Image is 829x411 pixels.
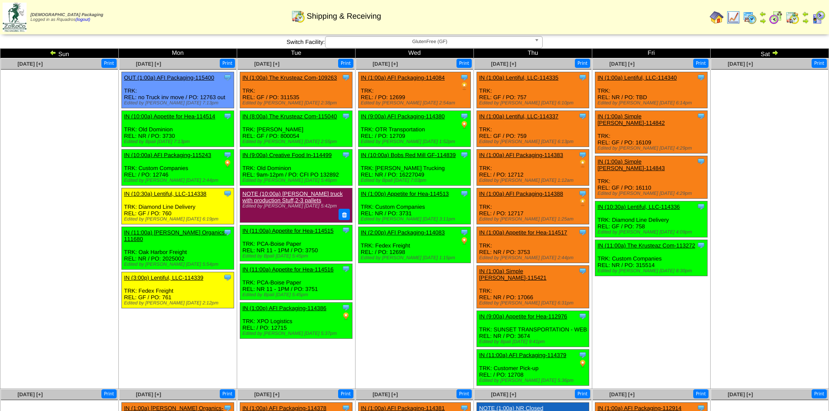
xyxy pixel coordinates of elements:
a: IN (11:00a) The Krusteaz Com-113272 [597,242,695,249]
img: PO [342,312,350,321]
div: TRK: REL: NR / PO: TBD [595,72,708,108]
img: Tooltip [342,264,350,273]
img: PO [460,237,469,245]
a: [DATE] [+] [373,61,398,67]
button: Print [812,389,827,398]
a: [DATE] [+] [254,391,279,398]
a: IN (1:00a) Simple [PERSON_NAME]-115421 [479,268,547,281]
td: Mon [119,49,237,58]
div: Edited by [PERSON_NAME] [DATE] 6:19pm [124,217,234,222]
img: calendarcustomer.gif [812,10,826,24]
div: TRK: Customer Pick-up REL: / PO: 12708 [477,350,589,386]
a: [DATE] [+] [17,391,43,398]
span: [DATE] [+] [254,61,279,67]
img: Tooltip [578,312,587,321]
button: Print [220,389,235,398]
span: Shipping & Receiving [307,12,381,21]
div: TRK: Custom Companies REL: NR / PO: 315514 [595,240,708,276]
div: TRK: REL: GF / PO: 757 [477,72,589,108]
span: GlutenFree (GF) [329,37,531,47]
a: IN (10:30a) Lentiful, LLC-114338 [124,190,206,197]
img: Tooltip [578,228,587,237]
a: [DATE] [+] [728,61,753,67]
td: Wed [356,49,474,58]
div: Edited by [PERSON_NAME] [DATE] 6:14pm [597,100,707,106]
span: [DATE] [+] [136,61,161,67]
div: Edited by [PERSON_NAME] [DATE] 2:38pm [242,100,352,106]
button: Print [693,59,708,68]
button: Print [812,59,827,68]
a: [DATE] [+] [609,391,634,398]
img: PO [460,82,469,90]
div: TRK: [PERSON_NAME] Trucking REL: NR / PO: 16227049 [359,150,471,186]
a: IN (1:00a) Lentiful, LLC-114335 [479,74,558,81]
div: TRK: PCA-Boise Paper REL: NR 11 - 1PM / PO: 3750 [240,225,352,261]
div: TRK: Custom Companies REL: / PO: 12746 [122,150,234,186]
div: TRK: REL: GF / PO: 16109 [595,111,708,154]
button: Print [456,389,472,398]
div: Edited by Bpali [DATE] 7:13pm [124,139,234,144]
button: Print [575,59,590,68]
a: [DATE] [+] [136,391,161,398]
img: Tooltip [460,189,469,198]
img: Tooltip [460,73,469,82]
div: TRK: REL: no Truck inv move / PO: 12763 out [122,72,234,108]
a: IN (8:00a) The Krusteaz Com-115040 [242,113,337,120]
a: IN (10:30a) Lentiful, LLC-114336 [597,204,680,210]
div: Edited by [PERSON_NAME] [DATE] 4:09pm [597,230,707,235]
a: [DATE] [+] [609,61,634,67]
img: PO [578,359,587,368]
img: Tooltip [697,202,705,211]
img: arrowright.gif [772,49,779,56]
a: IN (2:00p) AFI Packaging-114083 [361,229,445,236]
div: TRK: XPO Logistics REL: / PO: 12715 [240,302,352,338]
div: TRK: REL: / PO: 12699 [359,72,471,108]
img: home.gif [710,10,724,24]
div: Edited by [PERSON_NAME] [DATE] 2:12pm [124,301,234,306]
div: Edited by [PERSON_NAME] [DATE] 5:46pm [242,178,352,183]
td: Thu [474,49,592,58]
img: Tooltip [460,150,469,159]
div: TRK: Old Dominion REL: 9am-12pm / PO: CFI PO 132892 [240,150,352,186]
span: [DEMOGRAPHIC_DATA] Packaging [30,13,103,17]
td: Tue [237,49,356,58]
a: [DATE] [+] [17,61,43,67]
button: Print [693,389,708,398]
a: [DATE] [+] [728,391,753,398]
a: IN (9:00a) Appetite for Hea-112976 [479,313,567,320]
div: Edited by Bpali [DATE] 5:45pm [242,292,352,297]
div: TRK: OTR Transportation REL: / PO: 12709 [359,111,471,147]
div: TRK: [PERSON_NAME] REL: GF / PO: 800054 [240,111,352,147]
div: Edited by [PERSON_NAME] [DATE] 5:37pm [242,331,352,336]
img: Tooltip [342,226,350,234]
img: Tooltip [578,112,587,120]
a: IN (11:00a) Appetite for Hea-114515 [242,227,334,234]
img: Tooltip [578,150,587,159]
a: IN (10:00a) Appetite for Hea-114514 [124,113,215,120]
a: IN (1:00a) Lentiful, LLC-114337 [479,113,558,120]
img: line_graph.gif [726,10,740,24]
div: TRK: Diamond Line Delivery REL: GF / PO: 760 [122,188,234,224]
img: calendarinout.gif [785,10,799,24]
button: Print [220,59,235,68]
div: TRK: REL: / PO: 12717 [477,188,589,224]
img: Tooltip [460,228,469,237]
img: Tooltip [697,112,705,120]
a: (logout) [75,17,90,22]
img: Tooltip [697,241,705,250]
span: Logged in as Rquadros [30,13,103,22]
img: Tooltip [342,112,350,120]
div: Edited by [PERSON_NAME] [DATE] 8:30pm [597,268,707,274]
div: TRK: Old Dominion REL: NR / PO: 3730 [122,111,234,147]
img: Tooltip [697,157,705,166]
img: Tooltip [578,267,587,275]
div: TRK: REL: GF / PO: 311535 [240,72,352,108]
img: calendarblend.gif [769,10,783,24]
a: IN (1:00p) Appetite for Hea-114513 [361,190,449,197]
